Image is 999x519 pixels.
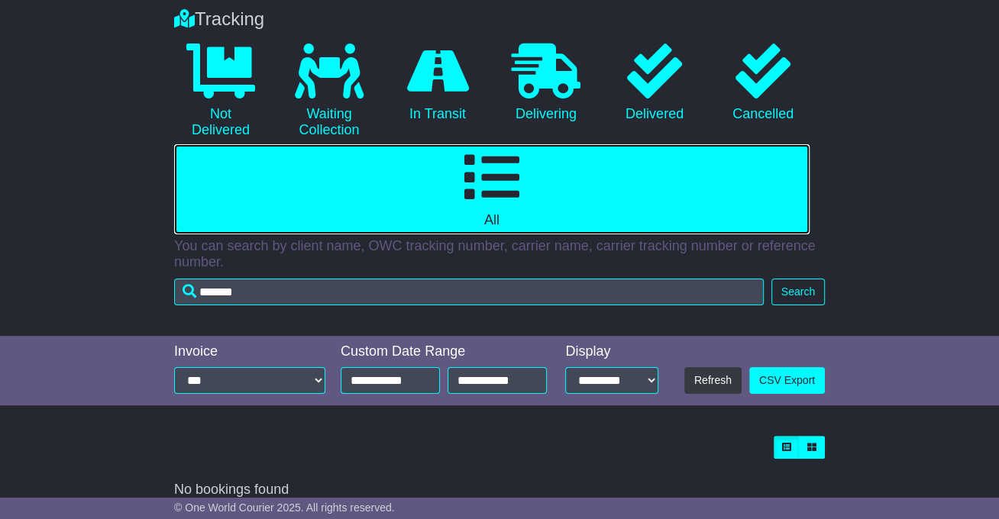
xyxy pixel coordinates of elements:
[174,343,325,360] div: Invoice
[174,38,267,144] a: Not Delivered
[283,38,376,144] a: Waiting Collection
[565,343,658,360] div: Display
[174,238,825,271] p: You can search by client name, OWC tracking number, carrier name, carrier tracking number or refe...
[341,343,548,360] div: Custom Date Range
[174,501,395,514] span: © One World Courier 2025. All rights reserved.
[174,482,825,498] div: No bookings found
[174,144,810,234] a: All
[684,367,742,394] button: Refresh
[166,8,832,31] div: Tracking
[391,38,484,128] a: In Transit
[716,38,810,128] a: Cancelled
[771,279,825,305] button: Search
[499,38,593,128] a: Delivering
[749,367,825,394] a: CSV Export
[608,38,701,128] a: Delivered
